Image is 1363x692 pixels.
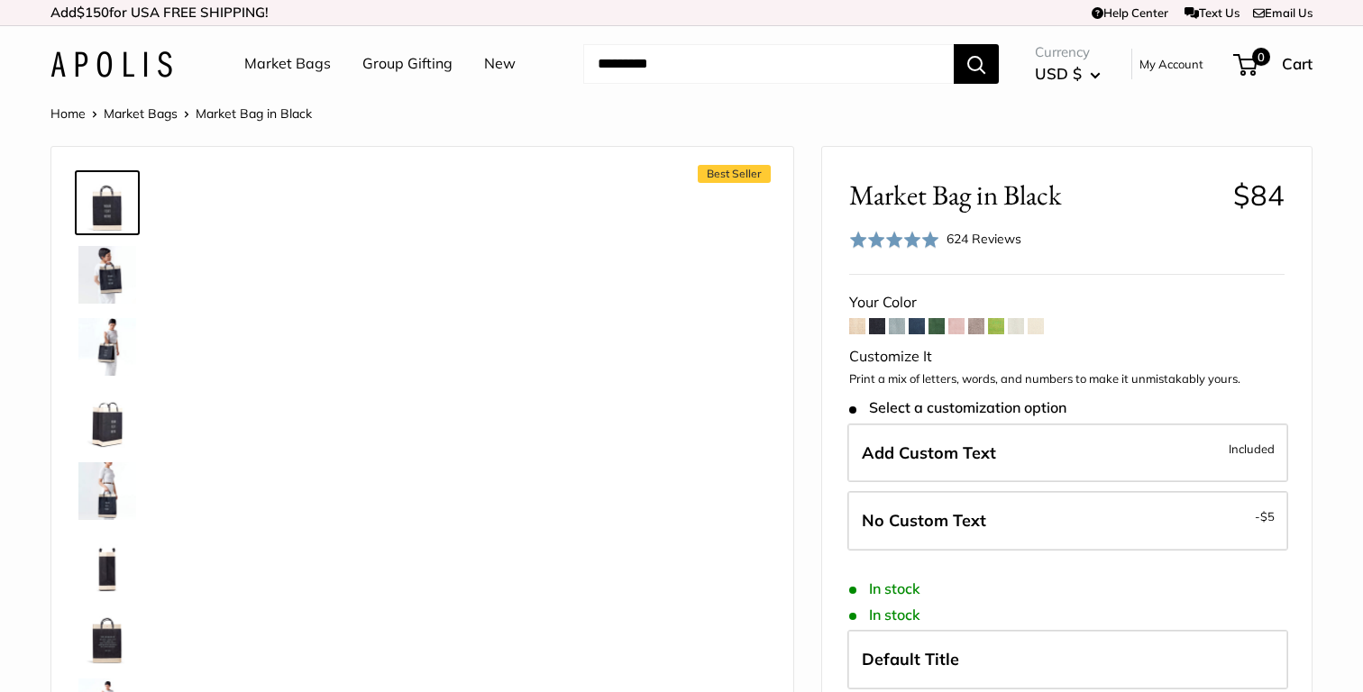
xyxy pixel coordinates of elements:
div: Your Color [849,289,1285,316]
a: Email Us [1253,5,1313,20]
img: description_Seal of authenticity printed on the backside of every bag. [78,606,136,664]
a: My Account [1139,53,1203,75]
span: - [1255,505,1275,527]
button: USD $ [1035,59,1101,88]
div: Customize It [849,343,1285,370]
span: Currency [1035,40,1101,65]
a: Market Bag in Black [75,170,140,235]
label: Leave Blank [847,491,1288,551]
a: Market Bag in Black [75,387,140,451]
a: Market Bag in Black [75,314,140,379]
img: Market Bag in Black [78,174,136,232]
a: Help Center [1092,5,1168,20]
img: Market Bag in Black [78,390,136,448]
img: Market Bag in Black [78,318,136,376]
a: Market Bag in Black [75,531,140,596]
nav: Breadcrumb [50,102,312,125]
p: Print a mix of letters, words, and numbers to make it unmistakably yours. [849,370,1285,388]
span: Select a customization option [849,399,1066,416]
span: $150 [77,4,109,21]
span: No Custom Text [862,510,986,531]
a: Market Bags [244,50,331,77]
span: Default Title [862,649,959,669]
span: $84 [1233,178,1285,213]
span: 0 [1252,48,1270,66]
label: Default Title [847,630,1288,689]
img: Market Bag in Black [78,534,136,592]
span: Add Custom Text [862,442,996,463]
img: Market Bag in Black [78,246,136,304]
a: Home [50,105,86,122]
span: USD $ [1035,64,1082,83]
button: Search [954,44,999,84]
span: Included [1229,438,1275,460]
span: In stock [849,580,920,597]
span: 624 Reviews [947,231,1021,247]
img: Apolis [50,51,172,77]
a: description_Seal of authenticity printed on the backside of every bag. [75,603,140,668]
a: Market Bag in Black [75,242,140,307]
a: Market Bag in Black [75,459,140,524]
span: Best Seller [698,165,771,183]
a: New [484,50,516,77]
span: Market Bag in Black [196,105,312,122]
a: Group Gifting [362,50,453,77]
img: Market Bag in Black [78,462,136,520]
a: Market Bags [104,105,178,122]
a: Text Us [1185,5,1240,20]
span: In stock [849,606,920,624]
span: Market Bag in Black [849,178,1220,212]
label: Add Custom Text [847,423,1288,483]
a: 0 Cart [1235,50,1313,78]
input: Search... [583,44,954,84]
span: Cart [1282,54,1313,73]
span: $5 [1260,509,1275,524]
